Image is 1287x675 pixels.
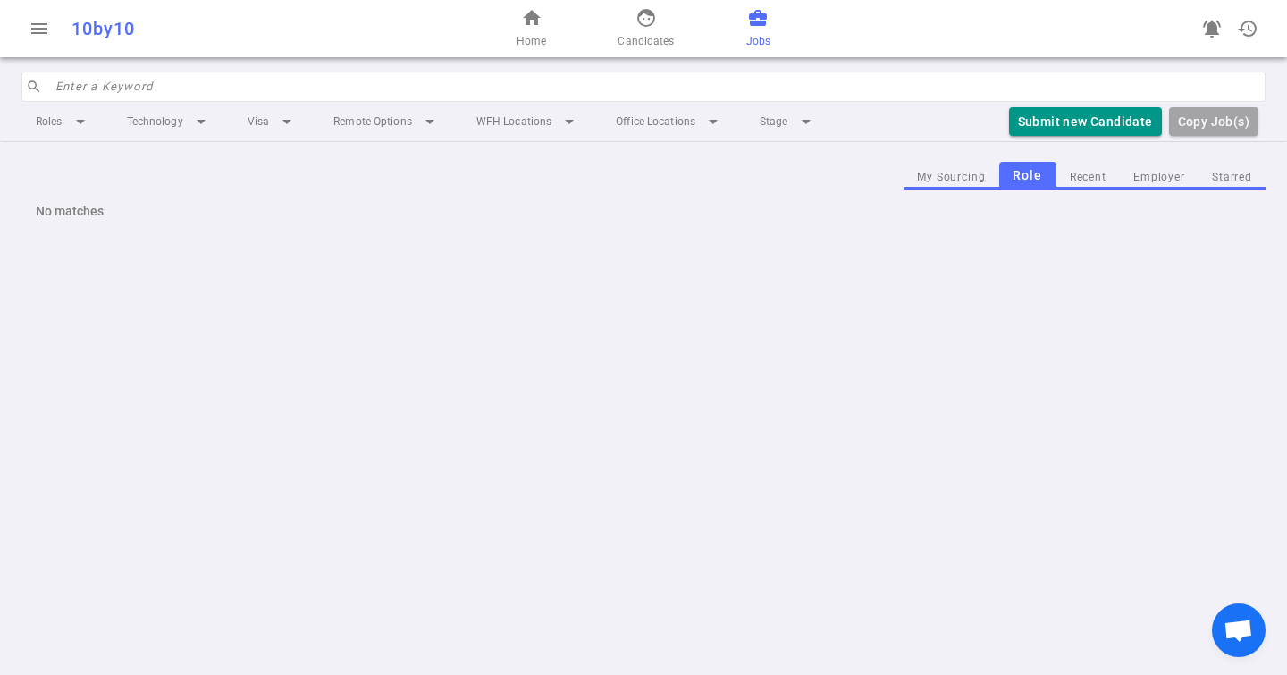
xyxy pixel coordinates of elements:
a: Candidates [618,7,674,50]
button: Role [999,162,1056,190]
a: Home [517,7,546,50]
button: Open menu [21,11,57,46]
li: Stage [745,105,831,138]
span: home [521,7,543,29]
span: notifications_active [1201,18,1223,39]
button: Starred [1199,165,1266,190]
div: Open chat [1212,603,1266,657]
button: Submit new Candidate [1009,107,1162,137]
span: menu [29,18,50,39]
span: Candidates [618,32,674,50]
span: history [1237,18,1258,39]
li: Technology [113,105,226,138]
div: 10by10 [71,18,422,39]
span: search [26,79,42,95]
li: WFH Locations [462,105,594,138]
li: Office Locations [601,105,738,138]
span: face [635,7,657,29]
button: My Sourcing [904,165,999,190]
li: Remote Options [319,105,455,138]
li: Roles [21,105,105,138]
button: Recent [1056,165,1120,190]
li: Visa [233,105,312,138]
button: Employer [1120,165,1199,190]
a: Go to see announcements [1194,11,1230,46]
a: Jobs [746,7,770,50]
span: Jobs [746,32,770,50]
div: No matches [21,190,1266,232]
span: business_center [747,7,769,29]
button: Open history [1230,11,1266,46]
span: Home [517,32,546,50]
